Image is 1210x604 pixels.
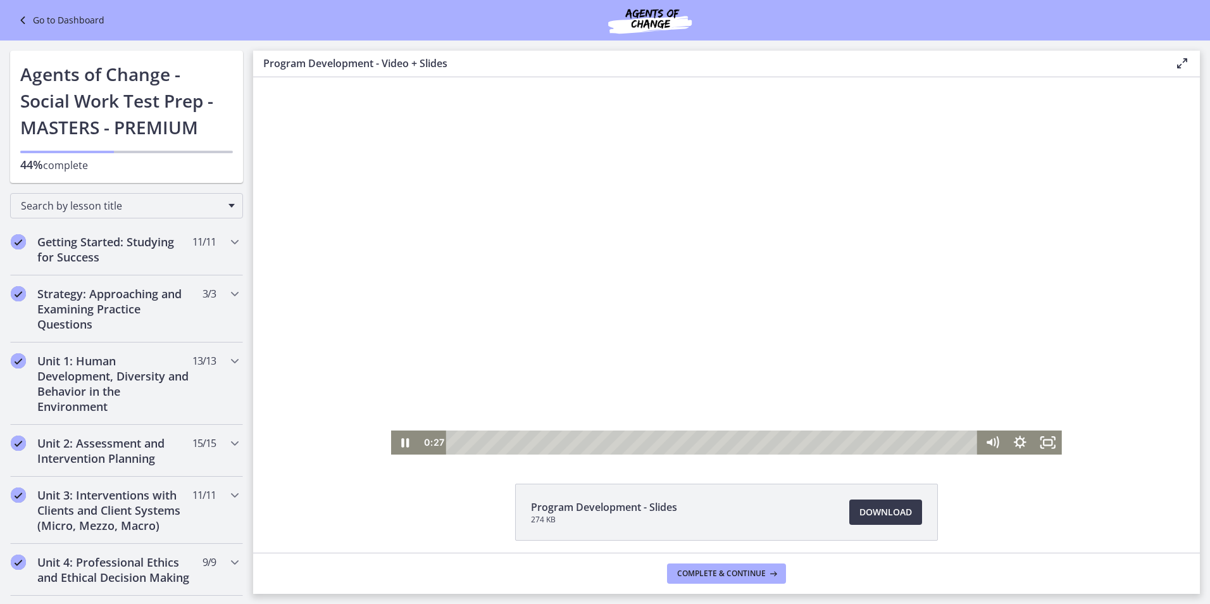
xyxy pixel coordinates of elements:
span: Program Development - Slides [531,500,677,515]
button: Fullscreen [781,353,809,377]
span: 274 KB [531,515,677,525]
a: Download [849,500,922,525]
iframe: Video Lesson [253,77,1200,455]
i: Completed [11,286,26,301]
h2: Unit 2: Assessment and Intervention Planning [37,436,192,466]
i: Completed [11,353,26,368]
h3: Program Development - Video + Slides [263,56,1154,71]
span: 15 / 15 [192,436,216,451]
span: 9 / 9 [203,555,216,570]
h2: Unit 4: Professional Ethics and Ethical Decision Making [37,555,192,585]
p: complete [20,157,233,173]
a: Go to Dashboard [15,13,104,28]
span: 11 / 11 [192,234,216,249]
span: 11 / 11 [192,488,216,503]
h2: Getting Started: Studying for Success [37,234,192,265]
i: Completed [11,436,26,451]
h2: Strategy: Approaching and Examining Practice Questions [37,286,192,332]
button: Mute [725,353,752,377]
button: Show settings menu [752,353,780,377]
img: Agents of Change [574,5,726,35]
span: 13 / 13 [192,353,216,368]
span: Download [859,505,912,520]
span: 44% [20,157,43,172]
button: Complete & continue [667,563,786,584]
h2: Unit 3: Interventions with Clients and Client Systems (Micro, Mezzo, Macro) [37,488,192,533]
h1: Agents of Change - Social Work Test Prep - MASTERS - PREMIUM [20,61,233,141]
span: Search by lesson title [21,199,222,213]
i: Completed [11,488,26,503]
h2: Unit 1: Human Development, Diversity and Behavior in the Environment [37,353,192,414]
i: Completed [11,555,26,570]
i: Completed [11,234,26,249]
span: 3 / 3 [203,286,216,301]
div: Search by lesson title [10,193,243,218]
span: Complete & continue [677,569,766,579]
